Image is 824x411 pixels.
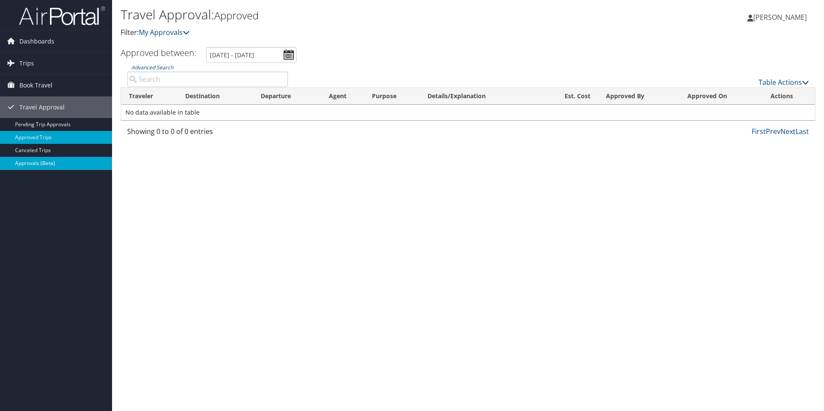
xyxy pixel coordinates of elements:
a: Table Actions [758,78,809,87]
a: Advanced Search [131,64,173,71]
a: Last [796,127,809,136]
a: My Approvals [139,28,190,37]
a: Next [780,127,796,136]
th: Destination: activate to sort column ascending [178,88,253,105]
a: Prev [766,127,780,136]
span: Travel Approval [19,97,65,118]
h1: Travel Approval: [121,6,584,24]
span: Trips [19,53,34,74]
h3: Approved between: [121,47,197,59]
th: Approved By: activate to sort column ascending [598,88,679,105]
span: [PERSON_NAME] [753,12,807,22]
th: Actions [763,88,815,105]
th: Details/Explanation [420,88,541,105]
img: airportal-logo.png [19,6,105,26]
span: Dashboards [19,31,54,52]
div: Showing 0 to 0 of 0 entries [127,126,288,141]
th: Purpose [364,88,420,105]
a: First [752,127,766,136]
th: Traveler: activate to sort column ascending [121,88,178,105]
p: Filter: [121,27,584,38]
th: Approved On: activate to sort column ascending [680,88,763,105]
input: [DATE] - [DATE] [206,47,297,63]
small: Approved [214,8,259,22]
a: [PERSON_NAME] [747,4,815,30]
span: Book Travel [19,75,53,96]
th: Departure: activate to sort column ascending [253,88,321,105]
th: Est. Cost: activate to sort column ascending [541,88,598,105]
input: Advanced Search [127,72,288,87]
th: Agent [321,88,364,105]
td: No data available in table [121,105,815,120]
